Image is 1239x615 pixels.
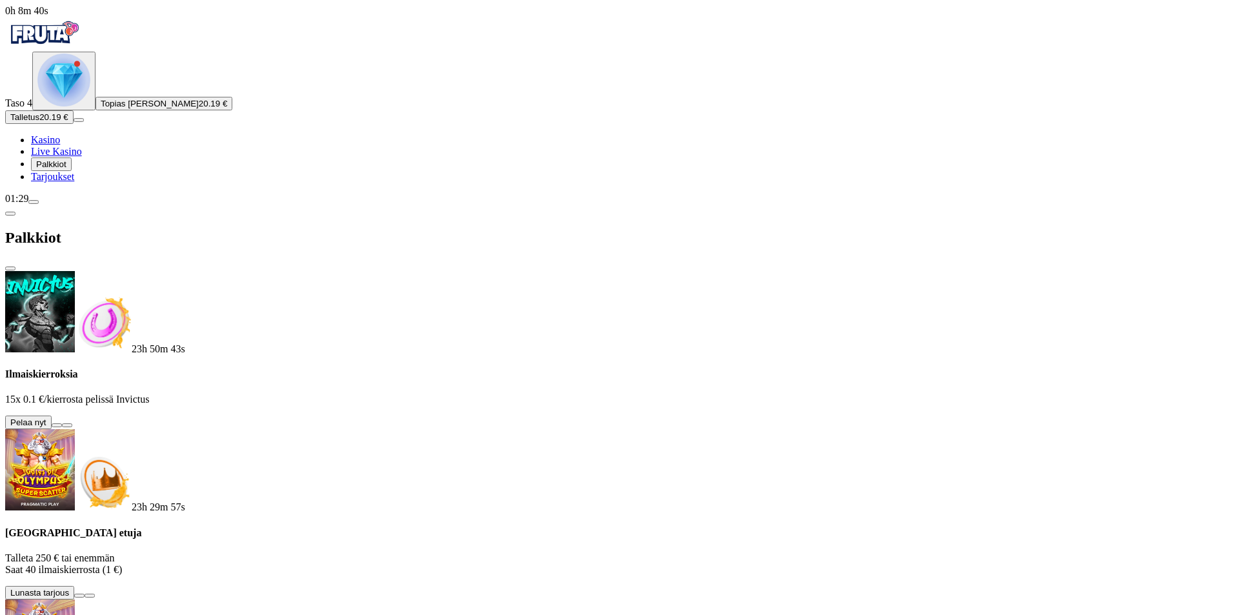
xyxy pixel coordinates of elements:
button: Talletusplus icon20.19 € [5,110,74,124]
button: menu [74,118,84,122]
span: Palkkiot [36,159,66,169]
img: Freespins bonus icon [75,296,132,352]
button: menu [28,200,39,204]
a: poker-chip iconLive Kasino [31,146,82,157]
img: Fruta [5,17,83,49]
button: info [62,423,72,427]
span: Live Kasino [31,146,82,157]
button: Pelaa nyt [5,416,52,429]
span: Topias [PERSON_NAME] [101,99,199,108]
span: 20.19 € [199,99,227,108]
h4: [GEOGRAPHIC_DATA] etuja [5,527,1234,539]
span: Tarjoukset [31,171,74,182]
span: Lunasta tarjous [10,588,69,598]
span: Talletus [10,112,39,122]
span: Taso 4 [5,97,32,108]
button: chevron-left icon [5,212,15,216]
img: Invictus [5,271,75,352]
span: Kasino [31,134,60,145]
p: 15x 0.1 €/kierrosta pelissä Invictus [5,394,1234,405]
span: 20.19 € [39,112,68,122]
span: Pelaa nyt [10,418,46,427]
p: Talleta 250 € tai enemmän Saat 40 ilmaiskierrosta (1 €) [5,552,1234,576]
a: Fruta [5,40,83,51]
img: level unlocked [37,54,90,106]
button: Topias [PERSON_NAME]20.19 € [96,97,232,110]
a: gift-inverted iconTarjoukset [31,171,74,182]
img: Deposit bonus icon [75,454,132,510]
span: 01:29 [5,193,28,204]
button: info [85,594,95,598]
a: diamond iconKasino [31,134,60,145]
h4: Ilmaiskierroksia [5,368,1234,380]
nav: Primary [5,17,1234,183]
span: countdown [132,501,185,512]
span: user session time [5,5,48,16]
img: Gates of Olympus Super Scatter [5,429,75,510]
span: countdown [132,343,185,354]
button: level unlocked [32,52,96,110]
button: reward iconPalkkiot [31,157,72,171]
h2: Palkkiot [5,229,1234,247]
button: Lunasta tarjous [5,586,74,600]
button: close [5,267,15,270]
